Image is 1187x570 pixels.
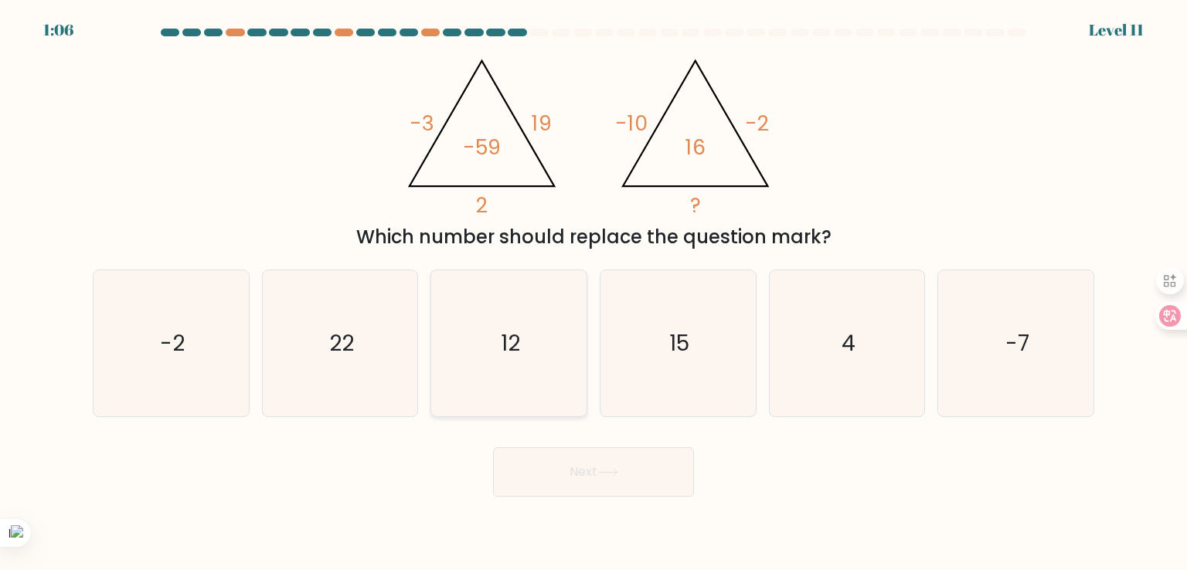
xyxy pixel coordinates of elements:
[532,109,552,137] tspan: 19
[1089,19,1144,42] div: Level 11
[160,327,185,358] text: -2
[102,223,1085,251] div: Which number should replace the question mark?
[616,109,648,137] tspan: -10
[463,133,502,161] tspan: -59
[842,327,855,358] text: 4
[691,192,702,220] tspan: ?
[686,133,706,161] tspan: 16
[410,109,434,137] tspan: -3
[746,109,770,137] tspan: -2
[329,327,354,358] text: 22
[501,327,520,358] text: 12
[1005,327,1029,358] text: -7
[493,447,694,497] button: Next
[669,327,689,358] text: 15
[477,192,488,220] tspan: 2
[43,19,73,42] div: 1:06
